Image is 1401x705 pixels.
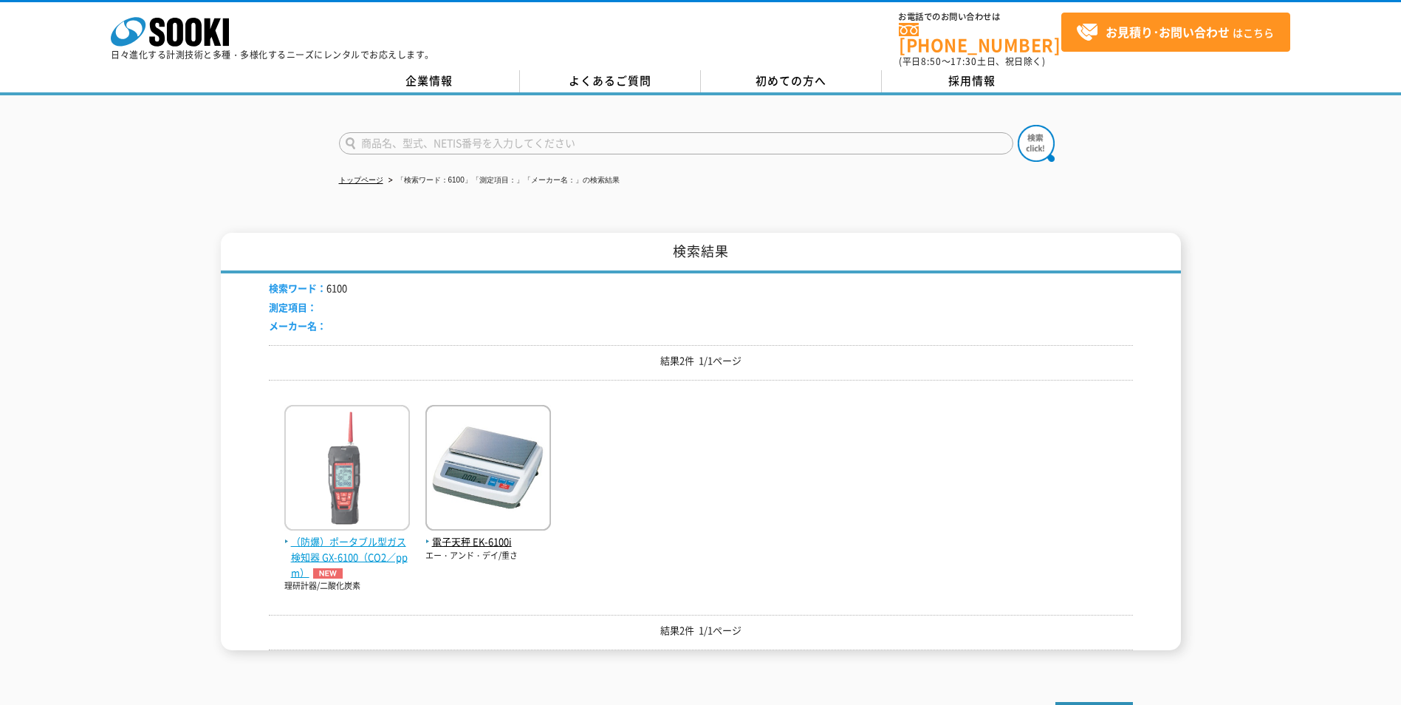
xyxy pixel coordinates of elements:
[284,534,410,580] span: （防爆）ポータブル型ガス検知器 GX-6100（CO2／ppm）
[899,13,1061,21] span: お電話でのお問い合わせは
[339,70,520,92] a: 企業情報
[899,23,1061,53] a: [PHONE_NUMBER]
[284,580,410,593] p: 理研計器/二酸化炭素
[269,281,326,295] span: 検索ワード：
[425,519,551,550] a: 電子天秤 EK-6100i
[386,173,620,188] li: 「検索ワード：6100」「測定項目：」「メーカー名：」の検索結果
[269,353,1133,369] p: 結果2件 1/1ページ
[269,300,317,314] span: 測定項目：
[425,550,551,562] p: エー・アンド・デイ/重さ
[339,176,383,184] a: トップページ
[425,405,551,534] img: EK-6100i
[269,281,347,296] li: 6100
[221,233,1181,273] h1: 検索結果
[269,623,1133,638] p: 結果2件 1/1ページ
[111,50,434,59] p: 日々進化する計測技術と多種・多様化するニーズにレンタルでお応えします。
[425,534,551,550] span: 電子天秤 EK-6100i
[921,55,942,68] span: 8:50
[284,519,410,580] a: （防爆）ポータブル型ガス検知器 GX-6100（CO2／ppm）NEW
[756,72,826,89] span: 初めての方へ
[1061,13,1290,52] a: お見積り･お問い合わせはこちら
[284,405,410,534] img: GX-6100（CO2／ppm）
[882,70,1063,92] a: 採用情報
[309,568,346,579] img: NEW
[950,55,977,68] span: 17:30
[269,319,326,333] span: メーカー名：
[899,55,1045,68] span: (平日 ～ 土日、祝日除く)
[701,70,882,92] a: 初めての方へ
[520,70,701,92] a: よくあるご質問
[1106,23,1230,41] strong: お見積り･お問い合わせ
[339,132,1013,154] input: 商品名、型式、NETIS番号を入力してください
[1018,125,1055,162] img: btn_search.png
[1076,21,1274,44] span: はこちら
